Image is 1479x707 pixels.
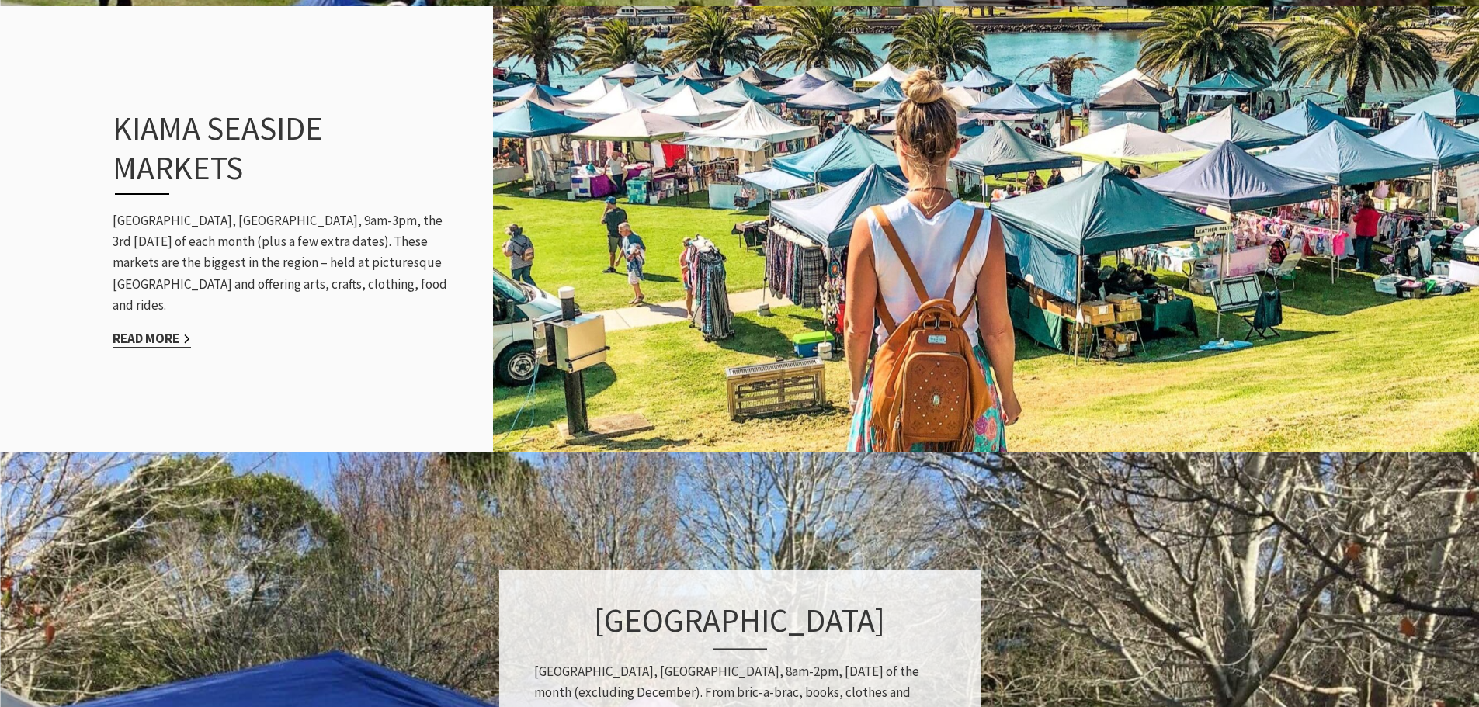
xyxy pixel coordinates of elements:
p: [GEOGRAPHIC_DATA], [GEOGRAPHIC_DATA], 9am-3pm, the 3rd [DATE] of each month (plus a few extra dat... [113,210,454,316]
h3: [GEOGRAPHIC_DATA] [534,601,946,650]
a: Read More [113,330,191,348]
img: Instagram@Life_on_the_open_road_au_Approved_Image_ [493,4,1479,455]
h3: Kiama Seaside Markets [113,109,420,195]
